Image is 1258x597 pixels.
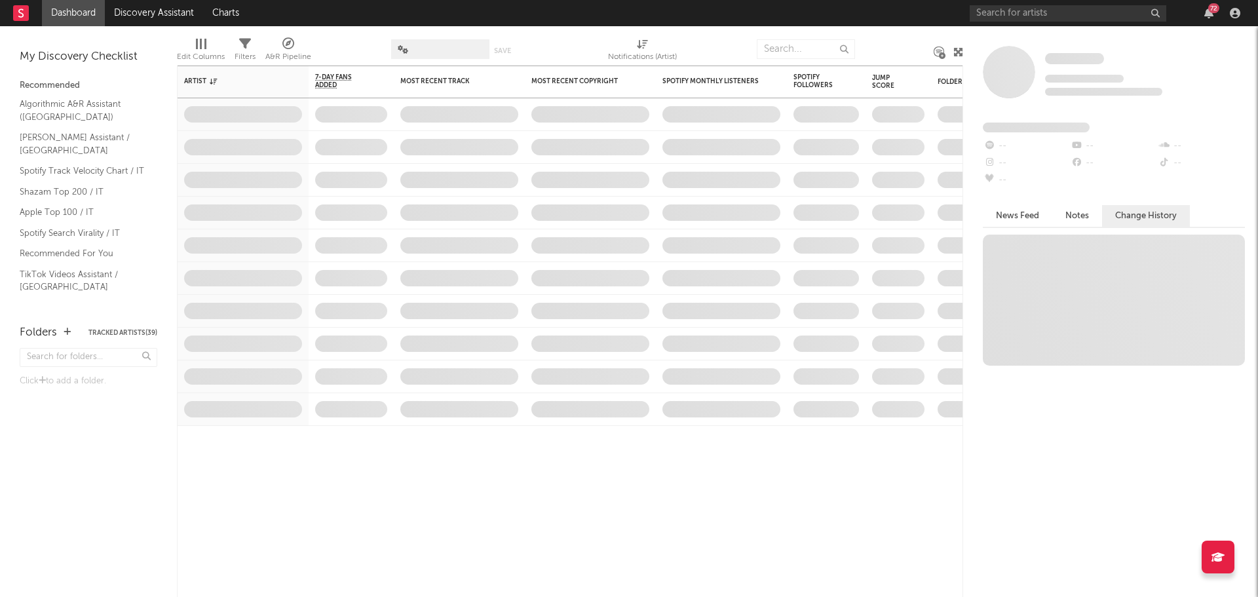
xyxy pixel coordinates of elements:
div: Filters [235,49,256,65]
div: -- [983,138,1070,155]
a: Spotify Track Velocity Chart / IT [20,164,144,178]
a: TikTok Sounds Assistant / [GEOGRAPHIC_DATA] [20,301,144,328]
div: Folders [938,78,1036,86]
button: News Feed [983,205,1052,227]
div: -- [1070,155,1157,172]
span: Tracking Since: [DATE] [1045,75,1124,83]
button: Tracked Artists(39) [88,330,157,336]
div: -- [1070,138,1157,155]
div: Artist [184,77,282,85]
a: TikTok Videos Assistant / [GEOGRAPHIC_DATA] [20,267,144,294]
button: Notes [1052,205,1102,227]
a: Shazam Top 200 / IT [20,185,144,199]
a: Spotify Search Virality / IT [20,226,144,241]
div: Spotify Followers [793,73,839,89]
div: A&R Pipeline [265,33,311,71]
input: Search... [757,39,855,59]
button: 72 [1204,8,1213,18]
div: -- [983,155,1070,172]
div: -- [983,172,1070,189]
div: Jump Score [872,74,905,90]
span: Some Artist [1045,53,1104,64]
div: Click to add a folder. [20,374,157,389]
div: -- [1158,138,1245,155]
div: Recommended [20,78,157,94]
a: Some Artist [1045,52,1104,66]
a: [PERSON_NAME] Assistant / [GEOGRAPHIC_DATA] [20,130,144,157]
button: Change History [1102,205,1190,227]
div: Most Recent Track [400,77,499,85]
span: 7-Day Fans Added [315,73,368,89]
div: A&R Pipeline [265,49,311,65]
input: Search for folders... [20,348,157,367]
div: Spotify Monthly Listeners [662,77,761,85]
div: Notifications (Artist) [608,33,677,71]
input: Search for artists [970,5,1166,22]
div: Most Recent Copyright [531,77,630,85]
div: Edit Columns [177,49,225,65]
div: My Discovery Checklist [20,49,157,65]
span: 0 fans last week [1045,88,1162,96]
a: Recommended For You [20,246,144,261]
a: Algorithmic A&R Assistant ([GEOGRAPHIC_DATA]) [20,97,144,124]
div: -- [1158,155,1245,172]
span: Fans Added by Platform [983,123,1090,132]
div: Notifications (Artist) [608,49,677,65]
a: Apple Top 100 / IT [20,205,144,220]
div: Edit Columns [177,33,225,71]
button: Save [494,47,511,54]
div: Folders [20,325,57,341]
div: 72 [1208,3,1219,13]
div: Filters [235,33,256,71]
